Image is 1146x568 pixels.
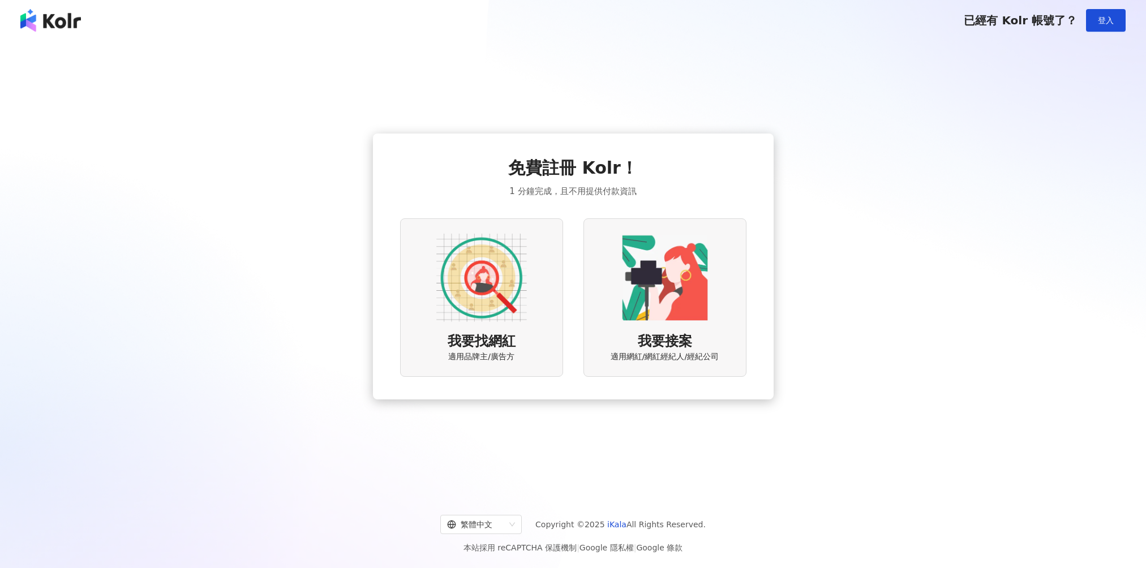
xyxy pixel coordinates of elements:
[620,233,710,323] img: KOL identity option
[577,543,580,552] span: |
[448,351,514,363] span: 適用品牌主/廣告方
[634,543,637,552] span: |
[611,351,719,363] span: 適用網紅/網紅經紀人/經紀公司
[636,543,683,552] a: Google 條款
[508,156,638,180] span: 免費註冊 Kolr！
[607,520,626,529] a: iKala
[638,332,692,351] span: 我要接案
[20,9,81,32] img: logo
[535,518,706,531] span: Copyright © 2025 All Rights Reserved.
[580,543,634,552] a: Google 隱私權
[964,14,1077,27] span: 已經有 Kolr 帳號了？
[509,184,636,198] span: 1 分鐘完成，且不用提供付款資訊
[448,332,516,351] span: 我要找網紅
[463,541,683,554] span: 本站採用 reCAPTCHA 保護機制
[447,515,505,533] div: 繁體中文
[1098,16,1114,25] span: 登入
[436,233,527,323] img: AD identity option
[1086,9,1126,32] button: 登入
